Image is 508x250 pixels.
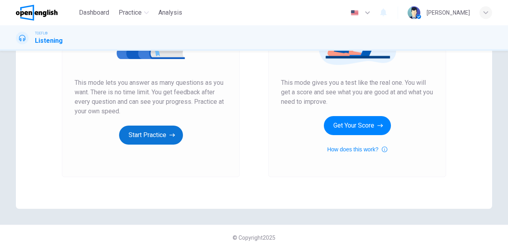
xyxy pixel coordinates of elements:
button: Analysis [155,6,185,20]
span: TOEFL® [35,31,48,36]
button: How does this work? [327,145,387,154]
button: Get Your Score [324,116,391,135]
span: This mode gives you a test like the real one. You will get a score and see what you are good at a... [281,78,433,107]
a: OpenEnglish logo [16,5,76,21]
button: Dashboard [76,6,112,20]
button: Practice [115,6,152,20]
span: © Copyright 2025 [233,235,275,241]
span: This mode lets you answer as many questions as you want. There is no time limit. You get feedback... [75,78,227,116]
h1: Listening [35,36,63,46]
span: Dashboard [79,8,109,17]
img: en [350,10,360,16]
button: Start Practice [119,126,183,145]
span: Analysis [158,8,182,17]
span: Practice [119,8,142,17]
img: Profile picture [408,6,420,19]
div: [PERSON_NAME] [427,8,470,17]
img: OpenEnglish logo [16,5,58,21]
